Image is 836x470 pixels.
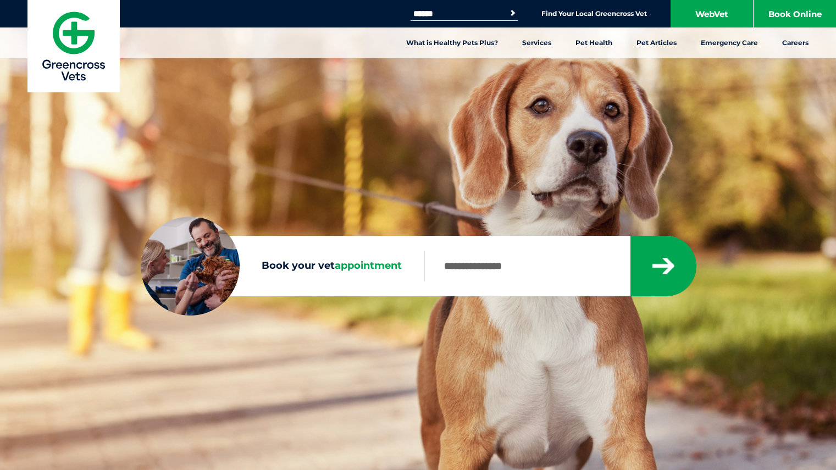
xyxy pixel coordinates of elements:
span: appointment [335,259,402,272]
a: Services [510,27,563,58]
a: Careers [770,27,821,58]
button: Search [507,8,518,19]
a: Pet Health [563,27,624,58]
a: Find Your Local Greencross Vet [541,9,647,18]
a: Pet Articles [624,27,689,58]
a: Emergency Care [689,27,770,58]
label: Book your vet [141,258,424,274]
a: What is Healthy Pets Plus? [394,27,510,58]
